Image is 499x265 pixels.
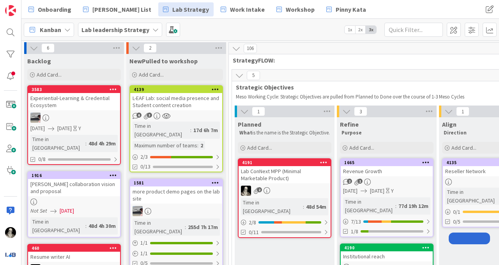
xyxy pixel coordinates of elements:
[130,179,222,204] div: 1581more product demo pages on the lab site
[85,139,87,148] span: :
[134,180,222,186] div: 1581
[133,206,143,216] img: jB
[28,172,120,196] div: 1916[PERSON_NAME] collaboration vision and proposal
[351,227,358,236] span: 1/8
[239,159,331,166] div: 4191
[396,202,430,210] div: 77d 19h 12m
[336,5,366,14] span: Pinny Kata
[30,124,45,132] span: [DATE]
[239,159,331,183] div: 4191Lab ConNext MPP (Minimal Marketable Product)
[134,87,222,92] div: 4139
[28,179,120,196] div: [PERSON_NAME] collaboration vision and proposal
[384,23,443,37] input: Quick Filter...
[349,144,374,151] span: Add Card...
[341,244,433,261] div: 4190Institutional reach
[30,207,47,214] i: Not Set
[191,126,220,134] div: 17d 6h 7m
[28,245,120,262] div: 460Resume writer AI
[345,26,355,34] span: 1x
[239,166,331,183] div: Lab ConNext MPP (Minimal Marketable Product)
[216,2,269,16] a: Work Intake
[57,124,72,132] span: [DATE]
[239,218,331,227] div: 2/8
[28,245,120,252] div: 460
[238,120,261,128] span: Planned
[344,245,433,251] div: 4190
[347,179,352,184] span: 2
[136,113,142,118] span: 6
[239,129,252,136] strong: What
[395,202,396,210] span: :
[28,86,120,93] div: 3583
[247,144,272,151] span: Add Card...
[87,222,118,230] div: 48d 4h 30m
[5,5,16,16] img: Visit kanbanzone.com
[129,85,223,172] a: 4139L-EAF Lab: social media presence and Student content creationTime in [GEOGRAPHIC_DATA]:17d 6h...
[453,218,460,226] span: 0/5
[24,2,76,16] a: Onboarding
[130,86,222,93] div: 4139
[343,187,357,195] span: [DATE]
[391,187,394,195] div: Y
[133,141,197,150] div: Maximum number of teams
[5,227,16,238] img: WS
[130,152,222,162] div: 2/3
[239,130,330,136] p: is the name is the Strategic Objective.
[344,160,433,165] div: 1665
[32,87,120,92] div: 3583
[27,171,121,238] a: 1916[PERSON_NAME] collaboration vision and proposalNot Set[DATE]Time in [GEOGRAPHIC_DATA]:48d 4h 30m
[28,172,120,179] div: 1916
[355,26,366,34] span: 2x
[172,5,209,14] span: Lab Strategy
[304,202,328,211] div: 48d 54m
[78,2,156,16] a: [PERSON_NAME] List
[341,251,433,261] div: Institutional reach
[158,2,214,16] a: Lab Strategy
[139,71,164,78] span: Add Card...
[185,223,186,231] span: :
[242,160,331,165] div: 4191
[343,197,395,215] div: Time in [GEOGRAPHIC_DATA]
[238,158,331,238] a: 4191Lab ConNext MPP (Minimal Marketable Product)WSTime in [GEOGRAPHIC_DATA]:48d 54m2/80/11
[28,86,120,110] div: 3583Experiential‑Learning & Credential Ecosystem
[32,245,120,251] div: 460
[340,120,359,128] span: Refine
[322,2,371,16] a: Pinny Kata
[32,173,120,178] div: 1916
[247,71,260,80] span: 5
[60,207,74,215] span: [DATE]
[87,139,118,148] div: 48d 4h 29m
[37,71,62,78] span: Add Card...
[27,85,121,165] a: 3583Experiential‑Learning & Credential EcosystemjB[DATE][DATE]YTime in [GEOGRAPHIC_DATA]:48d 4h 2...
[303,202,304,211] span: :
[30,217,85,235] div: Time in [GEOGRAPHIC_DATA]
[249,218,256,227] span: 2 / 8
[351,218,361,226] span: 7 / 13
[451,144,476,151] span: Add Card...
[341,166,433,176] div: Revenue Growth
[129,57,198,65] span: NewPulled to workshop
[5,249,16,260] img: avatar
[341,159,433,166] div: 1665
[140,153,148,161] span: 2 / 3
[140,249,148,258] span: 1 / 1
[342,129,362,136] strong: Purpose
[241,186,251,196] img: WS
[85,222,87,230] span: :
[357,179,363,184] span: 1
[38,5,71,14] span: Onboarding
[130,238,222,248] div: 1/1
[272,2,319,16] a: Workshop
[341,244,433,251] div: 4190
[30,135,85,152] div: Time in [GEOGRAPHIC_DATA]
[130,249,222,258] div: 1/1
[239,186,331,196] div: WS
[81,26,149,34] b: Lab leadership Strategy
[340,158,434,237] a: 1665Revenue Growth[DATE][DATE]YTime in [GEOGRAPHIC_DATA]:77d 19h 12m7/131/8
[28,252,120,262] div: Resume writer AI
[130,179,222,186] div: 1581
[147,113,152,118] span: 3
[133,122,190,139] div: Time in [GEOGRAPHIC_DATA]
[130,186,222,204] div: more product demo pages on the lab site
[186,223,220,231] div: 255d 7h 17m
